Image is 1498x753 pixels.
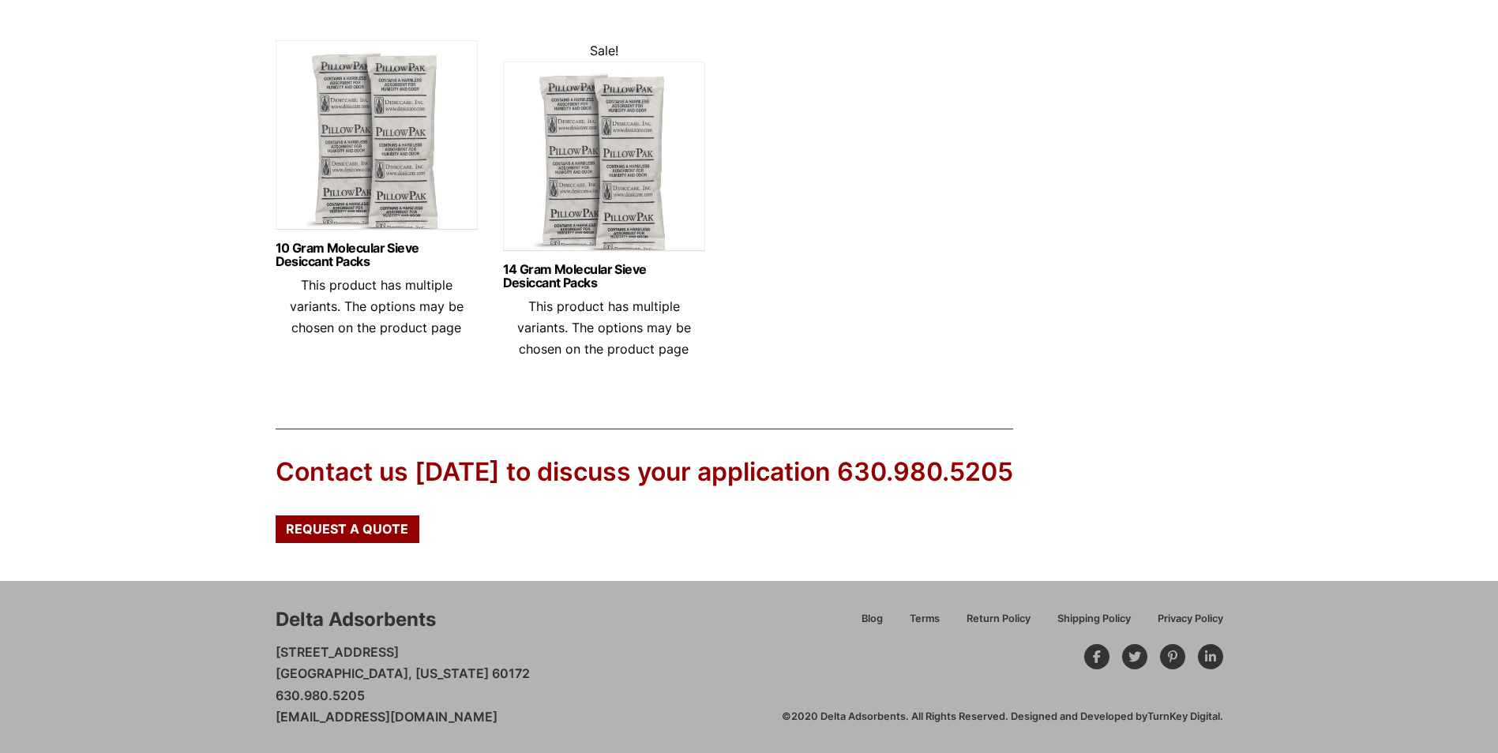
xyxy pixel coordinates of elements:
span: Terms [910,614,940,624]
div: Contact us [DATE] to discuss your application 630.980.5205 [276,455,1013,490]
p: [STREET_ADDRESS] [GEOGRAPHIC_DATA], [US_STATE] 60172 630.980.5205 [276,642,530,728]
span: Request a Quote [286,523,408,535]
div: ©2020 Delta Adsorbents. All Rights Reserved. Designed and Developed by . [782,710,1223,724]
span: This product has multiple variants. The options may be chosen on the product page [517,298,691,357]
span: Privacy Policy [1158,614,1223,624]
span: Blog [862,614,883,624]
span: This product has multiple variants. The options may be chosen on the product page [290,277,464,335]
a: Blog [848,610,896,638]
a: Shipping Policy [1044,610,1144,638]
a: 10 Gram Molecular Sieve Desiccant Packs [276,242,478,268]
span: Return Policy [967,614,1031,624]
div: Delta Adsorbents [276,606,436,633]
a: Return Policy [953,610,1044,638]
a: Terms [896,610,953,638]
span: Shipping Policy [1057,614,1131,624]
a: 14 Gram Molecular Sieve Desiccant Packs [503,263,705,290]
a: TurnKey Digital [1147,710,1220,722]
a: Request a Quote [276,515,419,542]
a: Privacy Policy [1144,610,1223,638]
a: [EMAIL_ADDRESS][DOMAIN_NAME] [276,709,497,725]
span: Sale! [590,43,618,58]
